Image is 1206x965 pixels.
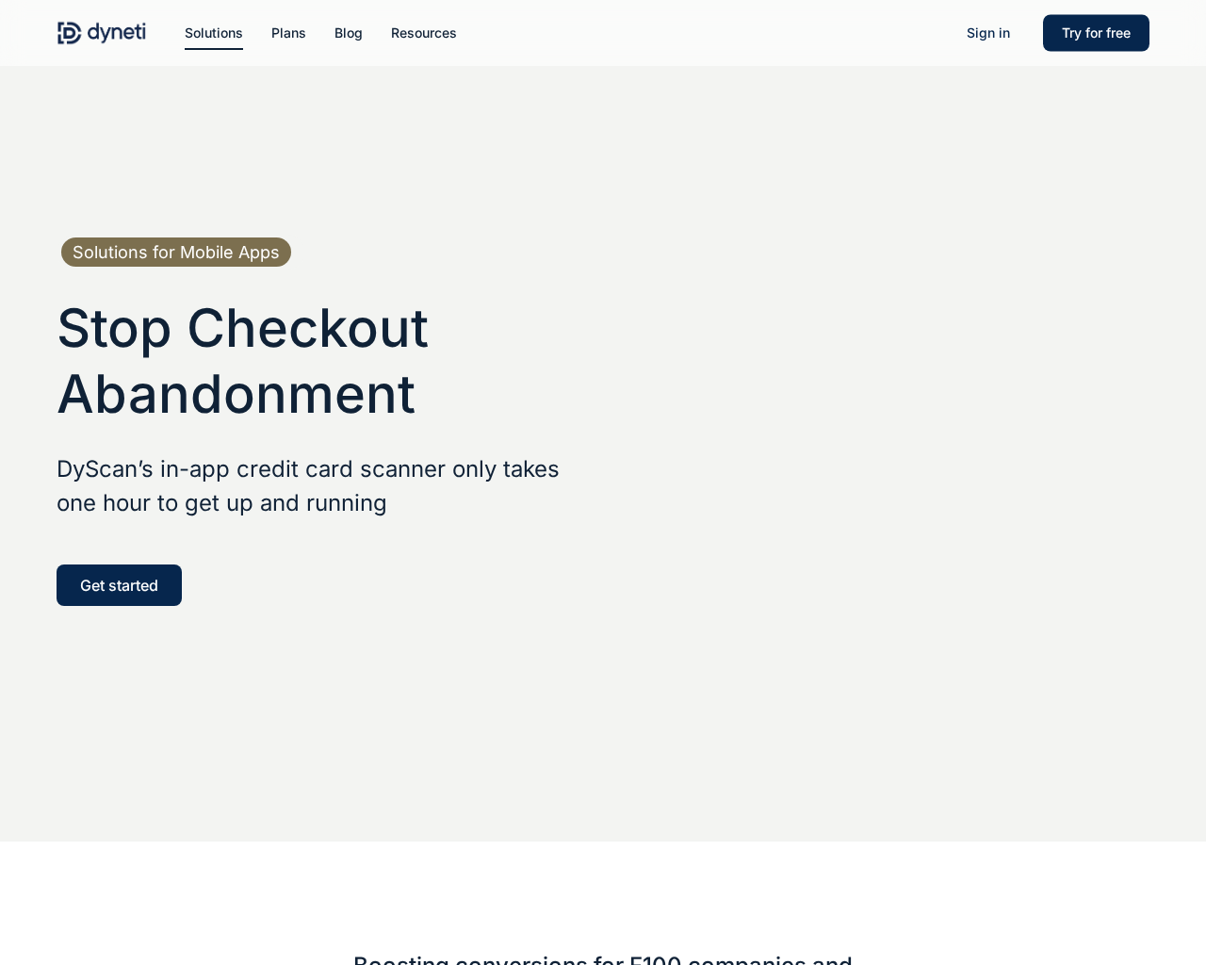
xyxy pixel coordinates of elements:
span: Get started [80,576,158,595]
span: Solutions [185,25,243,41]
h3: DyScan’s in-app credit card scanner only takes one hour to get up and running [57,452,592,520]
a: Try for free [1043,23,1149,43]
a: Sign in [948,23,1029,43]
span: Blog [334,25,363,41]
a: Blog [334,23,363,43]
a: Resources [391,23,457,43]
h3: Stop Checkout Abandonment [57,295,592,427]
span: Sign in [967,25,1010,41]
a: Solutions [185,23,243,43]
span: Try for free [1062,25,1131,41]
span: Solutions for Mobile Apps [61,237,291,267]
span: Plans [271,25,306,41]
a: Plans [271,23,306,43]
span: Resources [391,25,457,41]
a: Solutions for Mobile Apps [57,235,305,270]
a: Get started [57,564,182,606]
